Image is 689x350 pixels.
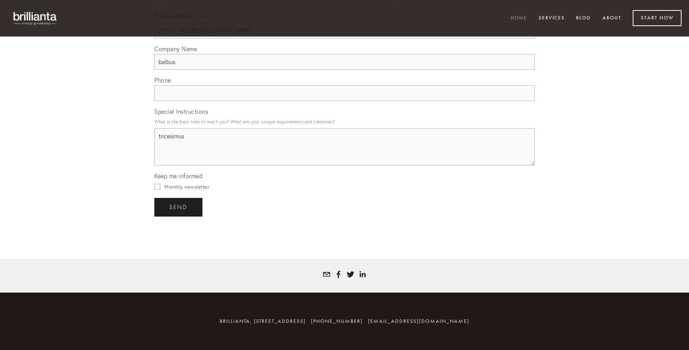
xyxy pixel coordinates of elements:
input: Monthly newsletter [154,184,160,190]
a: tatyana@brillianta.com [323,271,330,278]
span: [PHONE_NUMBER] [311,318,363,324]
a: Tatyana White [347,271,354,278]
img: brillianta - research, strategy, marketing [7,7,63,29]
span: brillianta, [STREET_ADDRESS] [220,318,306,324]
span: Company Name [154,45,197,53]
textarea: tricesimus [154,128,535,165]
span: Keep me informed [154,172,202,180]
a: Start Now [633,10,682,26]
a: [EMAIL_ADDRESS][DOMAIN_NAME] [368,318,469,324]
a: Tatyana White [359,271,366,278]
a: About [598,12,626,25]
button: sendsend [154,198,202,217]
span: Phone [154,76,171,84]
a: Home [506,12,532,25]
span: Special Instructions [154,108,208,115]
a: Services [534,12,570,25]
span: Monthly newsletter [164,184,209,190]
a: Tatyana Bolotnikov White [335,271,342,278]
a: Blog [571,12,596,25]
span: send [169,204,188,211]
p: What is the best time to reach you? What are your unique requirements and timelines? [154,117,535,127]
